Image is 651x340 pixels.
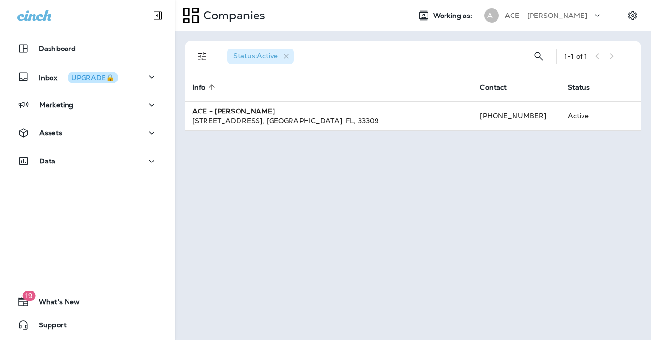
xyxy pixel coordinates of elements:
button: Filters [192,47,212,66]
p: Dashboard [39,45,76,52]
p: Companies [199,8,265,23]
td: Active [560,101,613,130]
p: ACE - [PERSON_NAME] [505,12,587,19]
td: [PHONE_NUMBER] [472,101,560,130]
span: Support [29,321,67,333]
span: 19 [22,291,35,301]
span: Contact [480,83,519,92]
button: Dashboard [10,39,165,58]
button: UPGRADE🔒 [68,72,118,83]
button: Data [10,151,165,171]
div: [STREET_ADDRESS] , [GEOGRAPHIC_DATA] , FL , 33309 [192,116,464,126]
div: 1 - 1 of 1 [565,52,587,60]
button: Assets [10,123,165,143]
p: Data [39,157,56,165]
button: Search Companies [529,47,548,66]
span: Info [192,83,206,92]
p: Assets [39,129,62,137]
strong: ACE - [PERSON_NAME] [192,107,275,115]
button: Support [10,315,165,335]
div: A- [484,8,499,23]
span: Info [192,83,218,92]
button: Collapse Sidebar [144,6,171,25]
span: Contact [480,83,507,92]
span: What's New [29,298,80,309]
div: UPGRADE🔒 [71,74,114,81]
span: Working as: [433,12,475,20]
span: Status [568,83,603,92]
span: Status : Active [233,51,278,60]
p: Inbox [39,72,118,82]
button: InboxUPGRADE🔒 [10,67,165,86]
button: Settings [624,7,641,24]
p: Marketing [39,101,73,109]
button: Marketing [10,95,165,114]
button: 19What's New [10,292,165,311]
div: Status:Active [227,49,294,64]
span: Status [568,83,590,92]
